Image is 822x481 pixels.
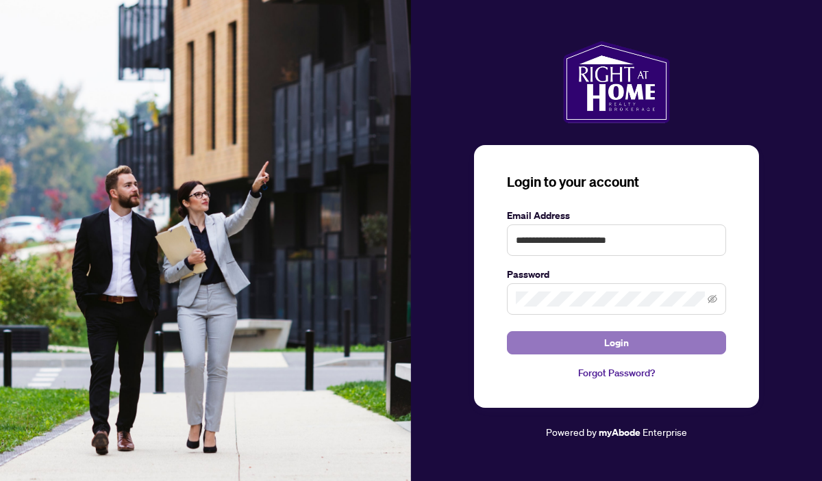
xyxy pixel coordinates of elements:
a: Forgot Password? [507,365,726,380]
span: Enterprise [643,426,687,438]
label: Password [507,267,726,282]
h3: Login to your account [507,172,726,192]
button: Login [507,331,726,354]
span: Login [604,332,629,354]
span: eye-invisible [708,294,717,304]
span: Powered by [546,426,597,438]
img: ma-logo [563,41,669,123]
label: Email Address [507,208,726,223]
a: myAbode [599,425,640,440]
